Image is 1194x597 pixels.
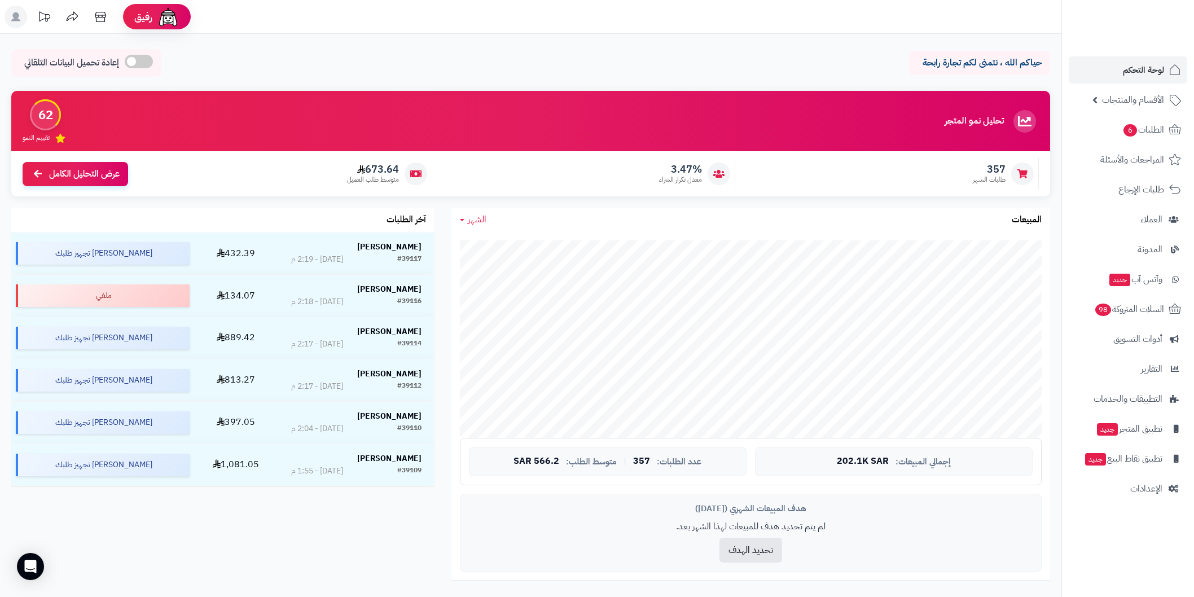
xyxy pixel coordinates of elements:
span: أدوات التسويق [1113,331,1162,347]
a: الشهر [460,213,486,226]
strong: [PERSON_NAME] [357,368,422,380]
div: [DATE] - 2:17 م [291,339,343,350]
div: [PERSON_NAME] تجهيز طلبك [16,327,190,349]
div: #39116 [397,296,422,308]
div: #39109 [397,466,422,477]
span: 357 [633,456,650,467]
a: طلبات الإرجاع [1069,176,1187,203]
a: لوحة التحكم [1069,56,1187,84]
div: [PERSON_NAME] تجهيز طلبك [16,242,190,265]
strong: [PERSON_NAME] [357,241,422,253]
div: [DATE] - 2:17 م [291,381,343,392]
span: 98 [1095,304,1111,316]
span: وآتس آب [1108,271,1162,287]
span: العملاء [1140,212,1162,227]
span: السلات المتروكة [1094,301,1164,317]
img: logo-2.png [1117,8,1183,32]
span: الأقسام والمنتجات [1102,92,1164,108]
div: [DATE] - 1:55 م [291,466,343,477]
a: الإعدادات [1069,475,1187,502]
a: السلات المتروكة98 [1069,296,1187,323]
a: عرض التحليل الكامل [23,162,128,186]
div: #39117 [397,254,422,265]
div: Open Intercom Messenger [17,553,44,580]
span: المراجعات والأسئلة [1100,152,1164,168]
div: [DATE] - 2:19 م [291,254,343,265]
p: حياكم الله ، نتمنى لكم تجارة رابحة [918,56,1042,69]
span: طلبات الإرجاع [1118,182,1164,197]
img: ai-face.png [157,6,179,28]
div: ملغي [16,284,190,307]
span: طلبات الشهر [973,175,1006,185]
span: إجمالي المبيعات: [895,457,951,467]
span: التطبيقات والخدمات [1094,391,1162,407]
span: جديد [1109,274,1130,286]
strong: [PERSON_NAME] [357,283,422,295]
span: 357 [973,163,1006,175]
div: هدف المبيعات الشهري ([DATE]) [469,503,1033,515]
a: العملاء [1069,206,1187,233]
div: [PERSON_NAME] تجهيز طلبك [16,369,190,392]
span: جديد [1085,453,1106,466]
span: رفيق [134,10,152,24]
span: تطبيق نقاط البيع [1084,451,1162,467]
a: وآتس آبجديد [1069,266,1187,293]
a: التطبيقات والخدمات [1069,385,1187,412]
td: 134.07 [194,275,279,317]
span: تقييم النمو [23,133,50,143]
div: #39110 [397,423,422,434]
p: لم يتم تحديد هدف للمبيعات لهذا الشهر بعد. [469,520,1033,533]
td: 432.39 [194,232,279,274]
span: 202.1K SAR [837,456,889,467]
a: المراجعات والأسئلة [1069,146,1187,173]
div: [DATE] - 2:04 م [291,423,343,434]
span: تطبيق المتجر [1096,421,1162,437]
span: الشهر [468,213,486,226]
span: الإعدادات [1130,481,1162,497]
td: 397.05 [194,402,279,444]
h3: آخر الطلبات [387,215,426,225]
span: إعادة تحميل البيانات التلقائي [24,56,119,69]
td: 1,081.05 [194,444,279,486]
span: متوسط الطلب: [566,457,617,467]
td: 813.27 [194,359,279,401]
div: [PERSON_NAME] تجهيز طلبك [16,411,190,434]
span: عرض التحليل الكامل [49,168,120,181]
span: 3.47% [659,163,702,175]
strong: [PERSON_NAME] [357,410,422,422]
a: الطلبات6 [1069,116,1187,143]
span: التقارير [1141,361,1162,377]
span: 673.64 [347,163,399,175]
span: لوحة التحكم [1123,62,1164,78]
div: #39114 [397,339,422,350]
a: تحديثات المنصة [30,6,58,31]
span: 6 [1123,124,1137,137]
a: المدونة [1069,236,1187,263]
span: | [624,457,626,466]
strong: [PERSON_NAME] [357,326,422,337]
a: التقارير [1069,355,1187,383]
strong: [PERSON_NAME] [357,453,422,464]
a: تطبيق المتجرجديد [1069,415,1187,442]
span: متوسط طلب العميل [347,175,399,185]
span: 566.2 SAR [513,456,559,467]
a: أدوات التسويق [1069,326,1187,353]
div: #39112 [397,381,422,392]
span: معدل تكرار الشراء [659,175,702,185]
div: [PERSON_NAME] تجهيز طلبك [16,454,190,476]
h3: تحليل نمو المتجر [945,116,1004,126]
h3: المبيعات [1012,215,1042,225]
span: المدونة [1138,242,1162,257]
span: عدد الطلبات: [657,457,701,467]
td: 889.42 [194,317,279,359]
span: الطلبات [1122,122,1164,138]
div: [DATE] - 2:18 م [291,296,343,308]
a: تطبيق نقاط البيعجديد [1069,445,1187,472]
button: تحديد الهدف [719,538,782,563]
span: جديد [1097,423,1118,436]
